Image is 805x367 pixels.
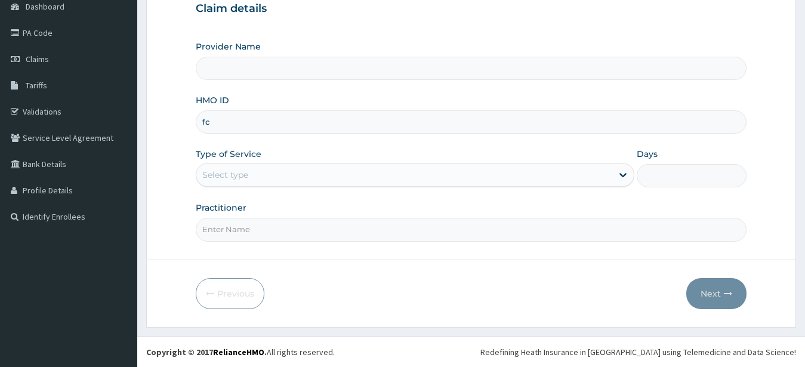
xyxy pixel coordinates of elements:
span: Dashboard [26,1,64,12]
h3: Claim details [196,2,747,16]
div: Select type [202,169,248,181]
label: Type of Service [196,148,261,160]
label: HMO ID [196,94,229,106]
label: Practitioner [196,202,246,214]
div: Redefining Heath Insurance in [GEOGRAPHIC_DATA] using Telemedicine and Data Science! [480,346,796,358]
input: Enter Name [196,218,747,241]
label: Days [637,148,658,160]
input: Enter HMO ID [196,110,747,134]
button: Previous [196,278,264,309]
span: Tariffs [26,80,47,91]
button: Next [686,278,747,309]
strong: Copyright © 2017 . [146,347,267,357]
a: RelianceHMO [213,347,264,357]
label: Provider Name [196,41,261,53]
footer: All rights reserved. [137,337,805,367]
span: Claims [26,54,49,64]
